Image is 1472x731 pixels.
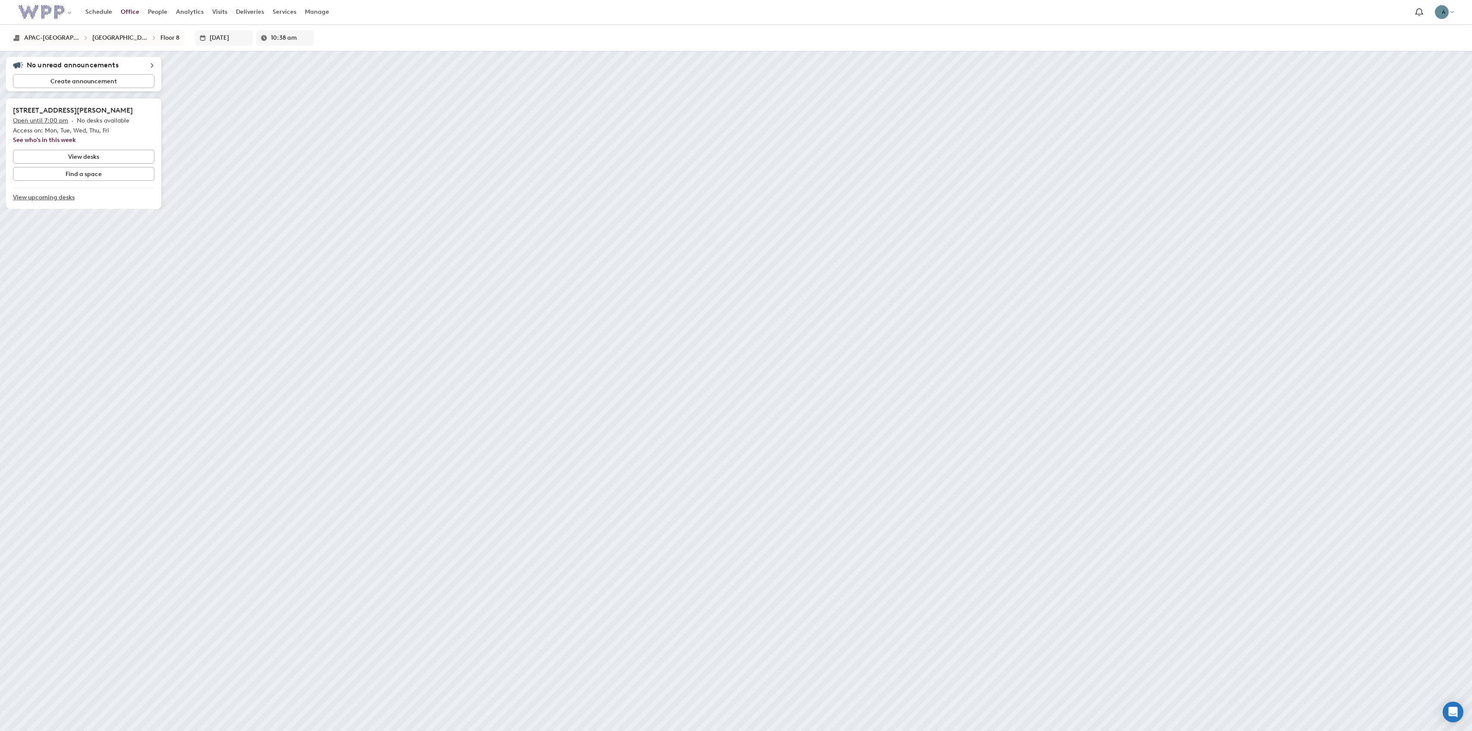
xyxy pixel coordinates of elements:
[116,4,144,20] a: Office
[13,188,154,207] a: View upcoming desks
[13,167,154,181] button: Find a space
[160,34,179,41] div: Floor 8
[1431,3,1458,21] button: VA
[13,60,154,71] div: No unread announcements
[13,136,76,144] a: See who's in this week
[13,126,154,135] p: Access on: Mon, Tue, Wed, Thu, Fri
[144,4,172,20] a: People
[77,116,129,126] p: No desks available
[13,105,154,116] h2: [STREET_ADDRESS][PERSON_NAME]
[172,4,208,20] a: Analytics
[92,34,148,41] div: Sydney, WPP Campus, 1 Shelley St
[268,4,301,20] a: Services
[1413,6,1425,18] span: Notification bell navigates to notifications page
[13,74,154,88] button: Create announcement
[22,32,82,44] button: APAC-[GEOGRAPHIC_DATA]
[158,32,182,44] button: Floor 8
[1411,4,1427,20] a: Notification bell navigates to notifications page
[1435,5,1449,19] div: V-Antonio Ayala (ProAV)
[13,116,68,126] p: Open until 7:00 pm
[232,4,268,20] a: Deliveries
[271,30,310,46] input: Enter a time in h:mm a format or select it for a dropdown list
[210,30,248,46] input: Enter date in L format or select it from the dropdown
[208,4,232,20] a: Visits
[24,34,79,41] div: APAC-Australia
[14,3,77,22] button: Select an organization - WPP currently selected
[27,61,119,69] h5: No unread announcements
[301,4,333,20] a: Manage
[1435,5,1449,19] div: VA
[81,4,116,20] a: Schedule
[90,32,150,44] button: [GEOGRAPHIC_DATA], WPP Campus, [STREET_ADDRESS][PERSON_NAME]
[13,150,154,164] button: View desks
[1443,702,1463,722] div: Open Intercom Messenger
